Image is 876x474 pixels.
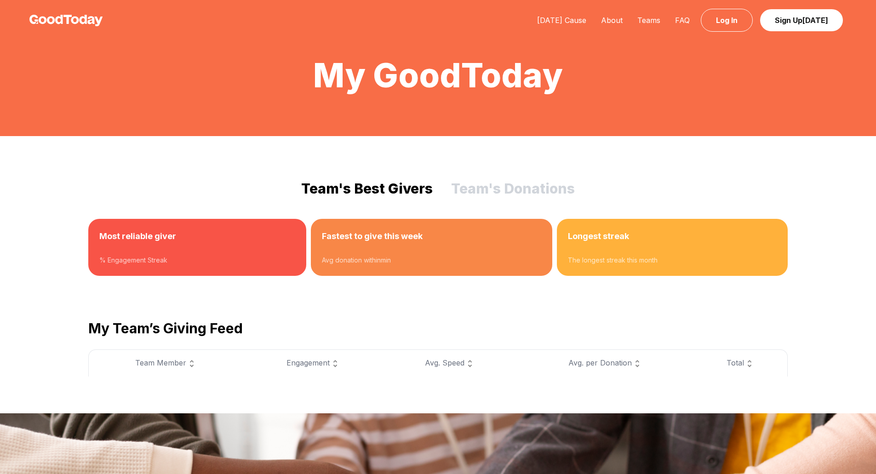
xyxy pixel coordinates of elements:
[568,256,777,265] div: The longest streak this month
[255,357,373,369] div: Engagement
[668,16,697,25] a: FAQ
[451,180,575,197] button: Team's Donations
[528,357,683,369] div: Avg. per Donation
[322,256,542,265] div: Avg donation within min
[395,357,506,369] div: Avg. Speed
[705,357,776,369] div: Total
[99,230,295,243] h3: Most reliable giver
[100,357,233,369] div: Team Member
[29,15,103,26] img: GoodToday
[301,180,433,197] button: Team's Best Givers
[88,320,788,337] h2: My Team’s Giving Feed
[99,256,295,265] div: % Engagement Streak
[568,230,777,243] h3: Longest streak
[594,16,630,25] a: About
[322,230,542,243] h3: Fastest to give this week
[701,9,753,32] a: Log In
[630,16,668,25] a: Teams
[802,16,828,25] span: [DATE]
[760,9,843,31] a: Sign Up[DATE]
[530,16,594,25] a: [DATE] Cause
